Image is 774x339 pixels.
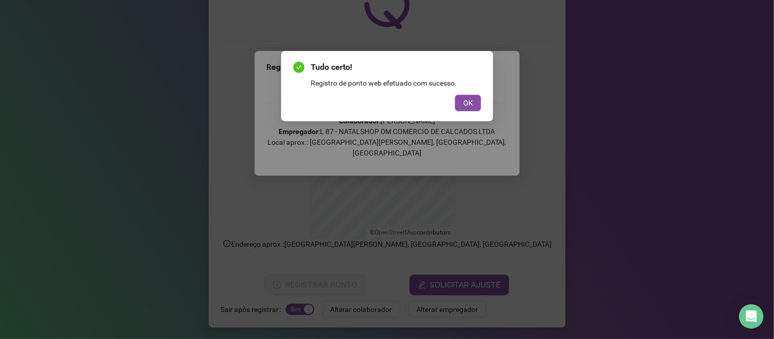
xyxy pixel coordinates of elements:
[739,304,764,329] div: Open Intercom Messenger
[293,62,305,73] span: check-circle
[311,61,481,73] span: Tudo certo!
[311,77,481,89] div: Registro de ponto web efetuado com sucesso.
[455,95,481,111] button: OK
[463,97,473,109] span: OK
